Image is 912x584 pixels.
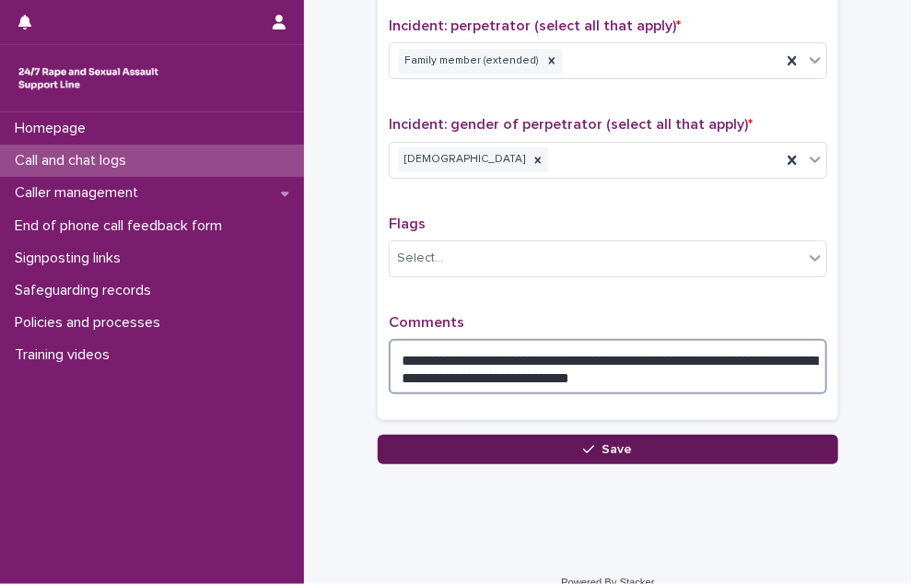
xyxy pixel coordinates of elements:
[397,249,443,268] div: Select...
[389,216,426,231] span: Flags
[7,217,237,235] p: End of phone call feedback form
[7,346,124,364] p: Training videos
[7,184,153,202] p: Caller management
[15,60,162,97] img: rhQMoQhaT3yELyF149Cw
[389,117,753,132] span: Incident: gender of perpetrator (select all that apply)
[602,443,633,456] span: Save
[7,152,141,169] p: Call and chat logs
[7,250,135,267] p: Signposting links
[7,314,175,332] p: Policies and processes
[389,315,464,330] span: Comments
[7,120,100,137] p: Homepage
[378,435,838,464] button: Save
[7,282,166,299] p: Safeguarding records
[399,49,542,74] div: Family member (extended)
[389,18,681,33] span: Incident: perpetrator (select all that apply)
[399,147,528,172] div: [DEMOGRAPHIC_DATA]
